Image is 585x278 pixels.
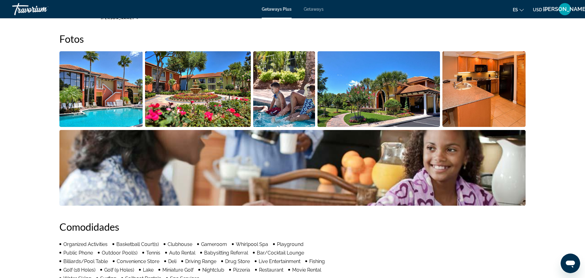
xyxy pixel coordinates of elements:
button: Change currency [533,5,548,14]
span: Deli [168,258,176,264]
span: Golf (9 Holes) [104,267,134,273]
span: Golf (18 Holes) [63,267,95,273]
button: Open full-screen image slider [442,51,526,127]
span: Restaurant [259,267,283,273]
span: Playground [277,241,303,247]
a: Getaways Plus [262,7,292,12]
span: Billiards/Pool Table [63,258,108,264]
button: Open full-screen image slider [253,51,315,127]
span: Lake [143,267,154,273]
button: User Menu [557,3,573,16]
span: Outdoor Pool(s) [102,250,137,256]
button: Change language [513,5,524,14]
span: Public Phone [63,250,93,256]
iframe: Botón para iniciar la ventana de mensajería [561,254,580,273]
span: Clubhouse [168,241,192,247]
a: Travorium [12,1,73,17]
span: Convenience Store [117,258,159,264]
span: es [513,7,518,12]
span: Driving Range [185,258,216,264]
span: Nightclub [202,267,224,273]
span: Babysitting Referral [204,250,248,256]
button: Open full-screen image slider [59,51,143,127]
span: Basketball Court(s) [116,241,159,247]
span: Movie Rental [292,267,321,273]
span: Drug Store [225,258,250,264]
span: Miniature Golf [162,267,193,273]
span: Fishing [309,258,325,264]
h2: Fotos [59,33,526,45]
span: Tennis [146,250,160,256]
span: USD [533,7,542,12]
span: Gameroom [201,241,227,247]
button: Open full-screen image slider [145,51,251,127]
button: Open full-screen image slider [59,130,526,206]
span: Whirlpool Spa [236,241,268,247]
span: Live Entertainment [259,258,300,264]
span: Pizzeria [233,267,250,273]
span: Auto Rental [169,250,195,256]
h2: Comodidades [59,221,526,233]
span: Bar/Cocktail Lounge [257,250,304,256]
span: Organized Activities [63,241,108,247]
a: Getaways [304,7,324,12]
button: Open full-screen image slider [317,51,440,127]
